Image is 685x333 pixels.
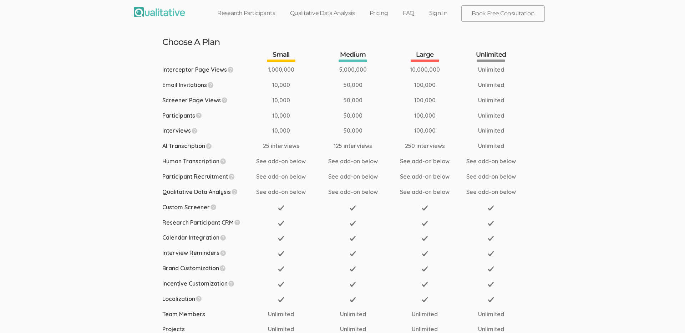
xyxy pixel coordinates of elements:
[206,143,212,149] img: question.svg
[394,123,466,138] td: 100,000
[422,220,428,226] img: check.16x16.gray.svg
[350,251,356,256] img: check.16x16.gray.svg
[250,138,322,154] td: 25 interviews
[350,205,356,211] img: check.16x16.gray.svg
[278,205,284,211] img: check.16x16.gray.svg
[250,169,322,184] td: See add-on below
[466,138,516,154] td: Unlimited
[323,108,394,123] td: 50,000
[250,50,322,62] th: Small
[394,138,466,154] td: 250 interviews
[220,235,226,241] img: question.svg
[278,281,284,287] img: check.16x16.gray.svg
[220,265,226,271] img: question.svg
[278,220,284,226] img: check.16x16.gray.svg
[350,297,356,302] img: check.16x16.gray.svg
[323,169,394,184] td: See add-on below
[466,108,516,123] td: Unlimited
[232,189,238,195] img: question.svg
[250,93,322,108] td: 10,000
[350,235,356,241] img: check.16x16.gray.svg
[323,307,394,322] td: Unlimited
[323,138,394,154] td: 125 interviews
[250,123,322,138] td: 10,000
[162,245,250,261] td: Interview Reminders
[162,291,250,307] td: Localization
[350,220,356,226] img: check.16x16.gray.svg
[220,250,226,256] img: question.svg
[323,77,394,93] td: 50,000
[323,184,394,200] td: See add-on below
[228,280,234,286] img: question.svg
[162,93,250,108] td: Screener Page Views
[466,77,516,93] td: Unlimited
[488,235,494,241] img: check.16x16.gray.svg
[422,297,428,302] img: check.16x16.gray.svg
[278,297,284,302] img: check.16x16.gray.svg
[462,6,544,21] a: Book Free Consultation
[394,77,466,93] td: 100,000
[162,169,250,184] td: Participant Recruitment
[222,97,228,103] img: question.svg
[394,154,466,169] td: See add-on below
[323,123,394,138] td: 50,000
[466,123,516,138] td: Unlimited
[466,50,516,62] th: Unlimited
[466,154,516,169] td: See add-on below
[162,154,250,169] td: Human Transcription
[278,266,284,272] img: check.16x16.gray.svg
[162,77,250,93] td: Email Invitations
[466,307,516,322] td: Unlimited
[162,184,250,200] td: Qualitative Data Analysis
[162,261,250,276] td: Brand Customization
[250,77,322,93] td: 10,000
[162,108,250,123] td: Participants
[278,251,284,256] img: check.16x16.gray.svg
[234,219,240,225] img: question.svg
[466,93,516,108] td: Unlimited
[162,200,250,215] td: Custom Screener
[192,128,198,134] img: question.svg
[196,112,202,118] img: question.svg
[466,184,516,200] td: See add-on below
[466,169,516,184] td: See add-on below
[229,173,235,179] img: question.svg
[220,158,226,164] img: question.svg
[488,297,494,302] img: check.16x16.gray.svg
[228,66,234,72] img: question.svg
[278,235,284,241] img: check.16x16.gray.svg
[488,205,494,211] img: check.16x16.gray.svg
[323,50,394,62] th: Medium
[250,108,322,123] td: 10,000
[250,307,322,322] td: Unlimited
[162,37,523,47] h3: Choose A Plan
[162,276,250,291] td: Incentive Customization
[162,138,250,154] td: AI Transcription
[134,7,185,17] img: Qualitative
[350,281,356,287] img: check.16x16.gray.svg
[488,251,494,256] img: check.16x16.gray.svg
[422,205,428,211] img: check.16x16.gray.svg
[422,235,428,241] img: check.16x16.gray.svg
[162,230,250,245] td: Calendar Integration
[394,93,466,108] td: 100,000
[394,184,466,200] td: See add-on below
[488,220,494,226] img: check.16x16.gray.svg
[394,169,466,184] td: See add-on below
[250,62,322,77] td: 1,000,000
[283,5,362,21] a: Qualitative Data Analysis
[350,266,356,272] img: check.16x16.gray.svg
[323,62,394,77] td: 5,000,000
[210,204,217,210] img: question.svg
[162,215,250,230] td: Research Participant CRM
[422,5,455,21] a: Sign In
[323,93,394,108] td: 50,000
[196,296,202,302] img: question.svg
[162,307,250,322] td: Team Members
[395,5,421,21] a: FAQ
[362,5,396,21] a: Pricing
[210,5,283,21] a: Research Participants
[250,154,322,169] td: See add-on below
[394,50,466,62] th: Large
[422,251,428,256] img: check.16x16.gray.svg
